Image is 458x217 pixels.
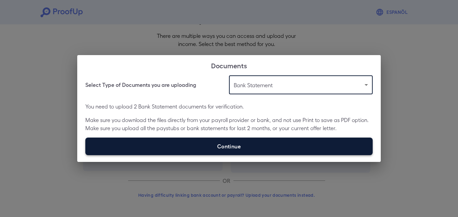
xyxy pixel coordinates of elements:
h2: Documents [77,55,381,75]
h6: Select Type of Documents you are uploading [85,81,196,89]
p: You need to upload 2 Bank Statement documents for verification. [85,102,373,111]
label: Continue [85,138,373,155]
p: Make sure you download the files directly from your payroll provider or bank, and not use Print t... [85,116,373,132]
div: Bank Statement [229,75,373,94]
